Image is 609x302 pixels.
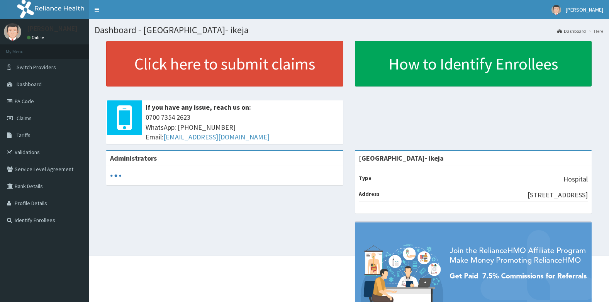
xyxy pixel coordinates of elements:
[566,6,603,13] span: [PERSON_NAME]
[17,132,31,139] span: Tariffs
[110,154,157,163] b: Administrators
[27,25,78,32] p: [PERSON_NAME]
[587,28,603,34] li: Here
[95,25,603,35] h1: Dashboard - [GEOGRAPHIC_DATA]- ikeja
[359,175,372,182] b: Type
[17,115,32,122] span: Claims
[355,41,592,87] a: How to Identify Enrollees
[110,170,122,182] svg: audio-loading
[17,81,42,88] span: Dashboard
[146,112,339,142] span: 0700 7354 2623 WhatsApp: [PHONE_NUMBER] Email:
[528,190,588,200] p: [STREET_ADDRESS]
[17,64,56,71] span: Switch Providers
[551,5,561,15] img: User Image
[27,35,46,40] a: Online
[359,190,380,197] b: Address
[163,132,270,141] a: [EMAIL_ADDRESS][DOMAIN_NAME]
[557,28,586,34] a: Dashboard
[4,23,21,41] img: User Image
[106,41,343,87] a: Click here to submit claims
[359,154,444,163] strong: [GEOGRAPHIC_DATA]- ikeja
[146,103,251,112] b: If you have any issue, reach us on:
[563,174,588,184] p: Hospital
